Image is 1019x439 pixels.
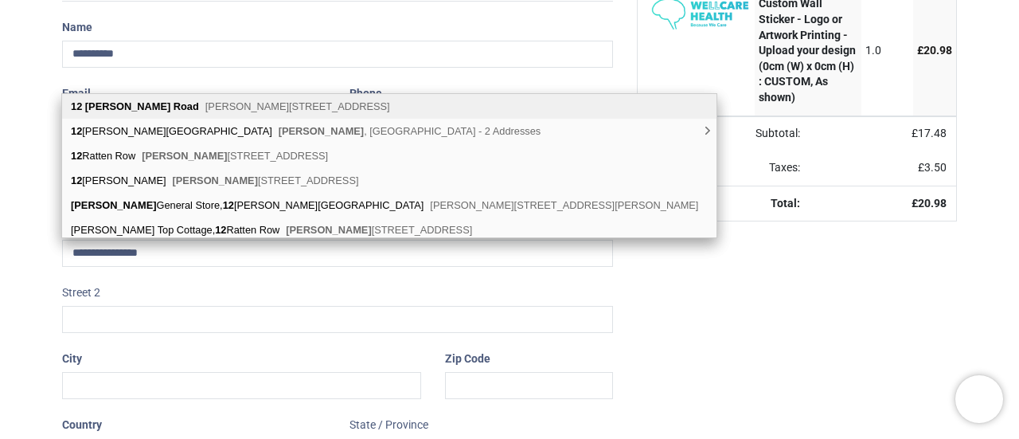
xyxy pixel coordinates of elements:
[279,125,541,137] span: , [GEOGRAPHIC_DATA] - 2 Addresses
[173,174,359,186] span: [STREET_ADDRESS]
[215,224,226,236] b: 12
[445,346,490,373] label: Zip Code
[912,197,947,210] strong: £
[771,197,800,210] strong: Total:
[286,224,472,236] span: [STREET_ADDRESS]
[62,280,100,307] label: Street 2
[918,161,947,174] span: £
[865,43,909,59] div: 1.0
[918,127,947,139] span: 17.48
[205,100,390,112] span: [PERSON_NAME][STREET_ADDRESS]
[142,150,227,162] b: [PERSON_NAME]
[349,80,382,108] label: Phone
[62,218,716,241] div: [PERSON_NAME] Top Cottage, Ratten Row
[71,125,82,137] b: 12
[71,199,156,211] b: [PERSON_NAME]
[173,174,258,186] b: [PERSON_NAME]
[62,193,716,218] div: General Store, [PERSON_NAME][GEOGRAPHIC_DATA]
[918,197,947,210] span: 20.98
[71,100,82,112] b: 12
[85,100,170,112] b: [PERSON_NAME]
[924,161,947,174] span: 3.50
[286,224,371,236] b: [PERSON_NAME]
[223,199,234,211] b: 12
[430,199,698,211] span: [PERSON_NAME][STREET_ADDRESS][PERSON_NAME]
[71,150,82,162] b: 12
[62,14,92,41] label: Name
[638,151,810,186] td: Taxes:
[142,150,328,162] span: [STREET_ADDRESS]
[62,412,102,439] label: Country
[62,119,716,143] div: [PERSON_NAME][GEOGRAPHIC_DATA]
[62,346,82,373] label: City
[638,116,810,151] td: Subtotal:
[912,127,947,139] span: £
[279,125,364,137] b: [PERSON_NAME]
[955,375,1003,423] iframe: Brevo live chat
[923,44,952,57] span: 20.98
[62,168,716,193] div: [PERSON_NAME]
[917,44,952,57] span: £
[71,174,82,186] b: 12
[62,94,716,238] div: address list
[62,143,716,168] div: Ratten Row
[174,100,199,112] b: Road
[349,412,428,439] label: State / Province
[62,80,91,108] label: Email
